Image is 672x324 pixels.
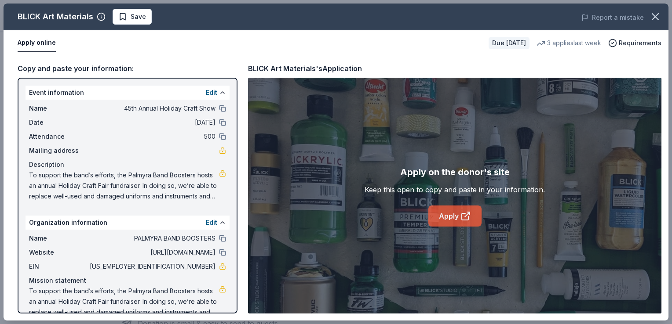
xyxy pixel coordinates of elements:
[88,247,215,258] span: [URL][DOMAIN_NAME]
[29,275,226,286] div: Mission statement
[18,34,56,52] button: Apply online
[26,216,230,230] div: Organization information
[581,12,644,23] button: Report a mistake
[29,103,88,114] span: Name
[29,261,88,272] span: EIN
[29,117,88,128] span: Date
[29,233,88,244] span: Name
[365,184,545,195] div: Keep this open to copy and paste in your information.
[131,11,146,22] span: Save
[29,145,88,156] span: Mailing address
[29,286,219,317] span: To support the band’s efforts, the Palmyra Band Boosters hosts an annual Holiday Craft Fair fundr...
[428,205,482,227] a: Apply
[489,37,530,49] div: Due [DATE]
[206,217,217,228] button: Edit
[88,261,215,272] span: [US_EMPLOYER_IDENTIFICATION_NUMBER]
[608,38,661,48] button: Requirements
[206,87,217,98] button: Edit
[400,165,510,179] div: Apply on the donor's site
[88,233,215,244] span: PALMYRA BAND BOOSTERS
[248,63,362,74] div: BLICK Art Materials's Application
[26,86,230,100] div: Event information
[29,131,88,142] span: Attendance
[18,63,237,74] div: Copy and paste your information:
[88,117,215,128] span: [DATE]
[29,170,219,202] span: To support the band’s efforts, the Palmyra Band Boosters hosts an annual Holiday Craft Fair fundr...
[619,38,661,48] span: Requirements
[113,9,152,25] button: Save
[18,10,93,24] div: BLICK Art Materials
[88,131,215,142] span: 500
[29,159,226,170] div: Description
[88,103,215,114] span: 45th Annual Holiday Craft Show
[29,247,88,258] span: Website
[537,38,601,48] div: 3 applies last week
